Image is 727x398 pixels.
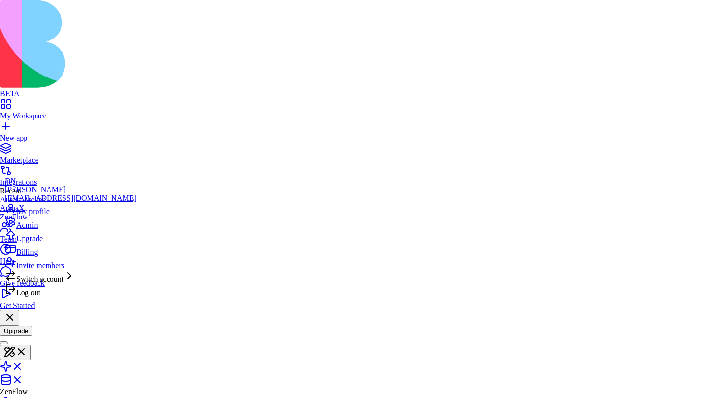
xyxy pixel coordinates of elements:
[5,177,16,185] span: DN
[5,243,137,257] a: Billing
[16,221,38,229] span: Admin
[16,207,50,216] span: My profile
[5,230,137,243] a: Upgrade
[5,185,137,194] div: [PERSON_NAME]
[16,275,63,283] span: Switch account
[5,203,137,216] a: My profile
[16,234,43,243] span: Upgrade
[62,39,133,61] button: New Task
[16,261,64,270] span: Invite members
[16,248,38,256] span: Billing
[12,45,133,83] h1: Welcome back, Don
[16,288,40,296] span: Log out
[5,177,137,203] a: DN[PERSON_NAME][EMAIL_ADDRESS][DOMAIN_NAME]
[5,257,137,270] a: Invite members
[5,194,137,203] div: [EMAIL_ADDRESS][DOMAIN_NAME]
[5,216,137,230] a: Admin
